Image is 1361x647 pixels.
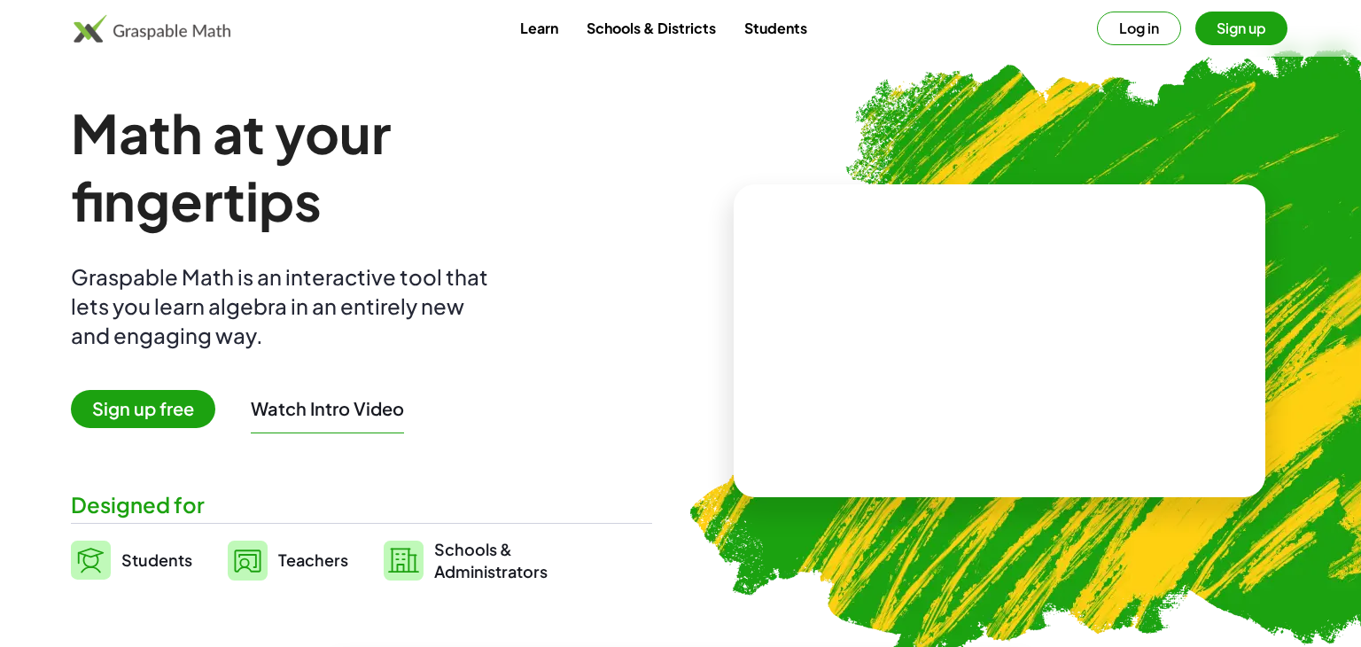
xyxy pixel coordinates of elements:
[71,538,192,582] a: Students
[384,538,548,582] a: Schools &Administrators
[71,390,215,428] span: Sign up free
[121,550,192,570] span: Students
[730,12,821,44] a: Students
[228,541,268,581] img: svg%3e
[384,541,424,581] img: svg%3e
[71,99,634,234] h1: Math at your fingertips
[71,541,111,580] img: svg%3e
[71,490,652,519] div: Designed for
[1195,12,1287,45] button: Sign up
[71,262,496,350] div: Graspable Math is an interactive tool that lets you learn algebra in an entirely new and engaging...
[278,550,348,570] span: Teachers
[506,12,572,44] a: Learn
[228,538,348,582] a: Teachers
[572,12,730,44] a: Schools & Districts
[1097,12,1181,45] button: Log in
[251,397,404,420] button: Watch Intro Video
[434,538,548,582] span: Schools & Administrators
[867,275,1132,408] video: What is this? This is dynamic math notation. Dynamic math notation plays a central role in how Gr...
